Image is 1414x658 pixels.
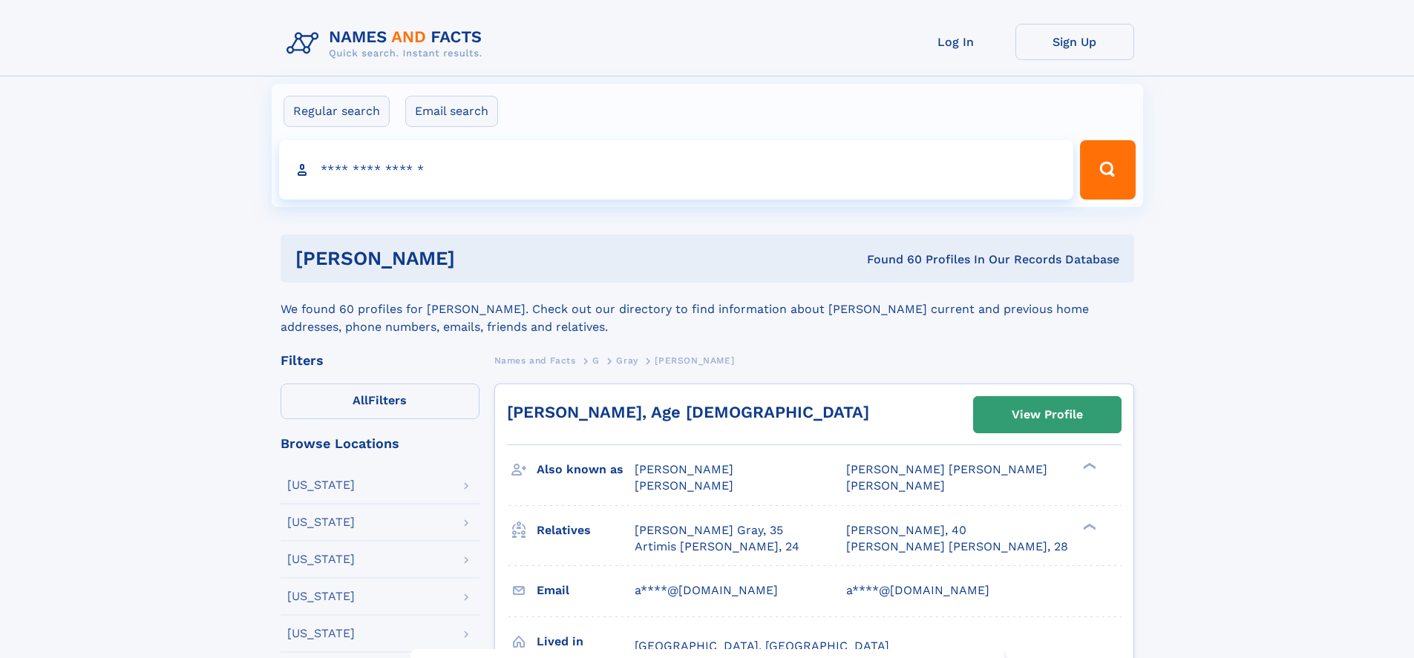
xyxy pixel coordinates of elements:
div: View Profile [1012,398,1083,432]
div: [US_STATE] [287,516,355,528]
a: [PERSON_NAME], 40 [846,522,966,539]
div: Filters [281,354,479,367]
a: View Profile [974,397,1121,432]
h3: Relatives [537,518,635,543]
label: Email search [405,96,498,127]
span: All [353,393,368,407]
a: Names and Facts [494,351,576,369]
span: [PERSON_NAME] [846,478,945,493]
div: [US_STATE] [287,628,355,639]
div: ❯ [1079,461,1097,471]
input: search input [279,140,1074,200]
div: [US_STATE] [287,553,355,565]
div: Found 60 Profiles In Our Records Database [661,251,1119,268]
span: [PERSON_NAME] [635,462,733,476]
label: Filters [281,384,479,419]
a: Log In [897,24,1015,60]
div: [US_STATE] [287,479,355,491]
a: [PERSON_NAME], Age [DEMOGRAPHIC_DATA] [507,403,869,421]
span: Gray [616,355,638,366]
span: [PERSON_NAME] [655,355,734,366]
a: [PERSON_NAME] [PERSON_NAME], 28 [846,539,1068,555]
div: ❯ [1079,522,1097,531]
span: [GEOGRAPHIC_DATA], [GEOGRAPHIC_DATA] [635,639,889,653]
span: [PERSON_NAME] [PERSON_NAME] [846,462,1047,476]
h3: Lived in [537,629,635,654]
span: G [592,355,600,366]
a: Gray [616,351,638,369]
a: Sign Up [1015,24,1134,60]
h1: [PERSON_NAME] [295,249,661,268]
a: G [592,351,600,369]
div: Browse Locations [281,437,479,450]
a: [PERSON_NAME] Gray, 35 [635,522,783,539]
div: [US_STATE] [287,590,355,602]
label: Regular search [284,96,390,127]
button: Search Button [1080,140,1135,200]
a: Artimis [PERSON_NAME], 24 [635,539,799,555]
h3: Also known as [537,457,635,482]
img: Logo Names and Facts [281,24,494,64]
h3: Email [537,578,635,603]
span: [PERSON_NAME] [635,478,733,493]
div: We found 60 profiles for [PERSON_NAME]. Check out our directory to find information about [PERSON... [281,283,1134,336]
